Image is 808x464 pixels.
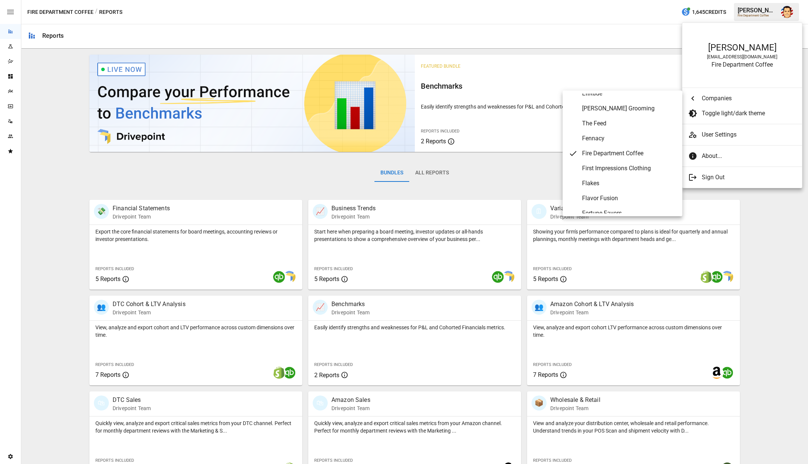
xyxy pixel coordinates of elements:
span: Sign Out [702,173,796,182]
span: [PERSON_NAME] Grooming [582,104,676,113]
span: The Feed [582,119,676,128]
div: [PERSON_NAME] [690,42,795,53]
span: Flavor Fusion [582,194,676,203]
span: Companies [702,94,796,103]
span: Ettitude [582,89,676,98]
span: About... [702,152,796,161]
span: Flakes [582,179,676,188]
span: Fortune Favors [582,209,676,218]
div: [EMAIL_ADDRESS][DOMAIN_NAME] [690,54,795,59]
span: User Settings [702,130,796,139]
span: Fire Department Coffee [582,149,676,158]
span: Fennacy [582,134,676,143]
div: Fire Department Coffee [690,61,795,68]
span: First Impressions Clothing [582,164,676,173]
span: Toggle light/dark theme [702,109,796,118]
